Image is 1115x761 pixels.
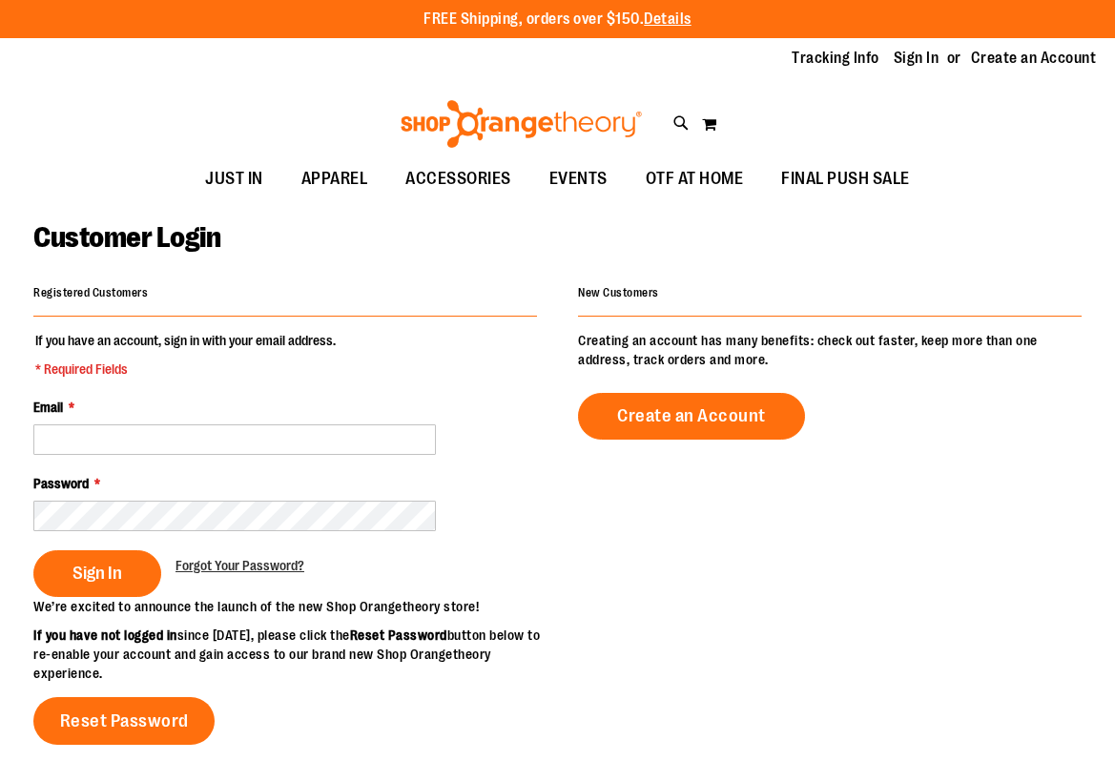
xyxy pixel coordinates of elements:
[33,627,177,643] strong: If you have not logged in
[578,393,805,440] a: Create an Account
[33,597,558,616] p: We’re excited to announce the launch of the new Shop Orangetheory store!
[176,558,304,573] span: Forgot Your Password?
[33,476,89,491] span: Password
[33,221,220,254] span: Customer Login
[60,710,189,731] span: Reset Password
[578,331,1082,369] p: Creating an account has many benefits: check out faster, keep more than one address, track orders...
[205,157,263,200] span: JUST IN
[33,331,338,379] legend: If you have an account, sign in with your email address.
[781,157,910,200] span: FINAL PUSH SALE
[398,100,645,148] img: Shop Orangetheory
[792,48,879,69] a: Tracking Info
[350,627,447,643] strong: Reset Password
[33,550,161,597] button: Sign In
[35,360,336,379] span: * Required Fields
[33,697,215,745] a: Reset Password
[33,400,63,415] span: Email
[33,286,148,299] strong: Registered Customers
[971,48,1097,69] a: Create an Account
[644,10,692,28] a: Details
[578,286,659,299] strong: New Customers
[894,48,939,69] a: Sign In
[301,157,368,200] span: APPAREL
[549,157,608,200] span: EVENTS
[405,157,511,200] span: ACCESSORIES
[33,626,558,683] p: since [DATE], please click the button below to re-enable your account and gain access to our bran...
[176,556,304,575] a: Forgot Your Password?
[646,157,744,200] span: OTF AT HOME
[617,405,766,426] span: Create an Account
[423,9,692,31] p: FREE Shipping, orders over $150.
[72,563,122,584] span: Sign In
